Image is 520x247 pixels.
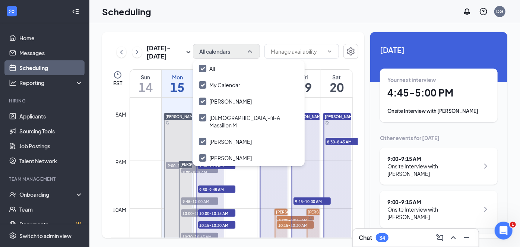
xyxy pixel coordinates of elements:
button: ChevronUp [447,232,459,244]
div: 34 [379,235,385,241]
svg: Sync [308,216,312,220]
a: Team [19,202,83,217]
span: 10:00-10:15 AM [198,209,235,217]
svg: Analysis [9,79,16,86]
span: [DATE] [380,44,498,56]
div: 10am [111,206,128,214]
svg: Sync [166,121,169,125]
span: 10:30-10:45 AM [181,233,218,240]
span: 9:00-9:15 AM [166,162,203,169]
h1: 4:45 - 5:00 PM [387,86,490,99]
svg: ChevronRight [133,48,141,57]
div: Team Management [9,176,82,182]
iframe: Intercom live chat [495,222,513,240]
div: Onsite Interview with [PERSON_NAME] [387,107,490,115]
div: Sat [321,73,352,81]
h1: 19 [289,81,321,94]
svg: Settings [346,47,355,56]
svg: ChevronUp [246,48,254,55]
a: DocumentsCrown [19,217,83,232]
span: 10:00-10:15 AM [277,216,314,224]
div: Fri [289,73,321,81]
div: DG [497,8,504,15]
h3: Chat [359,234,372,242]
svg: UserCheck [9,191,16,198]
button: Settings [343,44,358,59]
span: 9:45-10:00 AM [181,197,218,205]
a: September 20, 2025 [321,70,352,97]
span: 10:15-10:30 AM [277,221,314,229]
a: Sourcing Tools [19,124,83,139]
div: Onsite Interview with [PERSON_NAME] [387,206,479,221]
span: [PERSON_NAME] [325,114,356,119]
span: [PERSON_NAME] [293,114,324,119]
h1: 14 [130,81,161,94]
div: Reporting [19,79,83,86]
a: Job Postings [19,139,83,153]
svg: ChevronRight [481,162,490,171]
span: EST [113,79,122,87]
div: Hiring [9,98,82,104]
svg: Collapse [72,8,79,15]
button: ChevronRight [132,47,142,58]
span: 1 [510,222,516,228]
h3: [DATE] - [DATE] [146,44,184,60]
div: Onsite Interview with [PERSON_NAME] [387,162,479,177]
svg: WorkstreamLogo [8,7,16,15]
span: [PERSON_NAME] [165,114,197,119]
svg: Clock [113,70,122,79]
div: Other events for [DATE] [380,134,498,142]
svg: ChevronDown [327,48,333,54]
button: ChevronLeft [117,47,126,58]
h1: 20 [321,81,352,94]
div: Switch to admin view [19,232,72,240]
div: 9:00 - 9:15 AM [387,198,479,206]
svg: Settings [9,232,16,240]
div: Sun [130,73,161,81]
div: Mon [162,73,193,81]
span: 9:45-10:00 AM [294,197,331,205]
div: Onboarding [19,191,77,198]
span: 10:00-10:15 AM [181,209,218,217]
div: 9am [114,158,128,166]
span: 10:15-10:30 AM [198,221,235,229]
svg: Notifications [463,7,472,16]
a: September 14, 2025 [130,70,161,97]
span: [PERSON_NAME] [308,210,339,214]
h1: Scheduling [102,5,151,18]
svg: ComposeMessage [435,233,444,242]
a: Talent Network [19,153,83,168]
svg: ChevronRight [481,205,490,214]
h1: 15 [162,81,193,94]
div: Your next interview [387,76,490,83]
svg: ChevronUp [449,233,458,242]
svg: QuestionInfo [479,7,488,16]
a: Settings [343,44,358,60]
a: Messages [19,45,83,60]
svg: SmallChevronDown [184,48,193,57]
span: 9:00-9:15 AM [181,168,218,176]
a: Applicants [19,109,83,124]
a: Scheduling [19,60,83,75]
span: [PERSON_NAME] [180,162,212,167]
span: 8:30-8:45 AM [326,138,363,145]
button: Minimize [461,232,473,244]
svg: ChevronLeft [118,48,125,57]
span: 9:30-9:45 AM [198,186,235,193]
svg: Sync [325,121,329,125]
div: 8am [114,110,128,118]
svg: Minimize [462,233,471,242]
span: [PERSON_NAME] [276,210,307,214]
input: Manage availability [271,47,324,56]
a: September 19, 2025 [289,70,321,97]
button: ComposeMessage [434,232,446,244]
a: Home [19,31,83,45]
a: September 15, 2025 [162,70,193,97]
div: 9:00 - 9:15 AM [387,155,479,162]
button: All calendarsChevronUp [193,44,260,59]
